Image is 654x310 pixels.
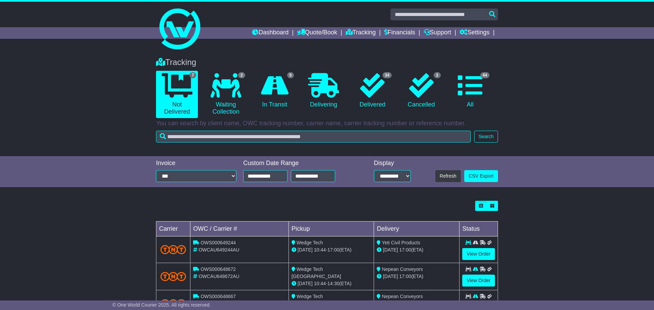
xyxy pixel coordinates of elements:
span: [DATE] [383,247,398,252]
a: Delivering [302,71,344,111]
div: Custom Date Range [243,160,353,167]
td: OWC / Carrier # [190,222,289,236]
a: Support [424,27,451,39]
span: 34 [383,72,392,78]
span: OWCAU648672AU [199,274,239,279]
span: Nepean Conveyors [382,266,423,272]
a: 44 All [449,71,491,111]
a: Dashboard [252,27,289,39]
a: CSV Export [464,170,498,182]
a: 5 In Transit [254,71,296,111]
span: 7 [189,72,197,78]
td: Carrier [156,222,190,236]
td: Status [460,222,498,236]
a: View Order [462,248,495,260]
a: Settings [460,27,489,39]
div: Tracking [153,58,501,67]
a: Financials [384,27,415,39]
div: - (ETA) [292,246,371,254]
img: TNT_Domestic.png [160,272,186,281]
span: 17:00 [327,247,339,252]
a: 2 Waiting Collection [205,71,247,118]
span: Wedge Tech [GEOGRAPHIC_DATA] [292,294,341,306]
a: 3 Cancelled [400,71,442,111]
a: 34 Delivered [352,71,393,111]
div: Display [374,160,411,167]
button: Refresh [435,170,461,182]
span: 5 [287,72,294,78]
span: [DATE] [298,247,313,252]
span: OWS000648672 [201,266,236,272]
a: View Order [462,275,495,287]
span: 17:00 [399,247,411,252]
div: (ETA) [377,273,456,280]
span: Wedge Tech [GEOGRAPHIC_DATA] [292,266,341,279]
div: Invoice [156,160,236,167]
span: Nepean Conveyors [382,294,423,299]
span: 17:00 [399,274,411,279]
span: OWS000648667 [201,294,236,299]
span: Wedge Tech [297,240,323,245]
a: Quote/Book [297,27,337,39]
div: - (ETA) [292,280,371,287]
div: (ETA) [377,246,456,254]
span: 44 [480,72,489,78]
td: Delivery [374,222,460,236]
a: Tracking [346,27,376,39]
a: 7 Not Delivered [156,71,198,118]
span: 10:44 [314,247,326,252]
span: [DATE] [383,274,398,279]
span: © One World Courier 2025. All rights reserved. [112,302,211,308]
p: You can search by client name, OWC tracking number, carrier name, carrier tracking number or refe... [156,120,498,127]
span: 2 [238,72,245,78]
button: Search [474,131,498,143]
img: TNT_Domestic.png [160,245,186,254]
img: TNT_Domestic.png [160,299,186,308]
td: Pickup [289,222,374,236]
span: 10:44 [314,281,326,286]
span: 3 [434,72,441,78]
span: 14:30 [327,281,339,286]
span: [DATE] [298,281,313,286]
span: OWCAU649244AU [199,247,239,252]
span: Yeti Civil Products [382,240,420,245]
span: OWS000649244 [201,240,236,245]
